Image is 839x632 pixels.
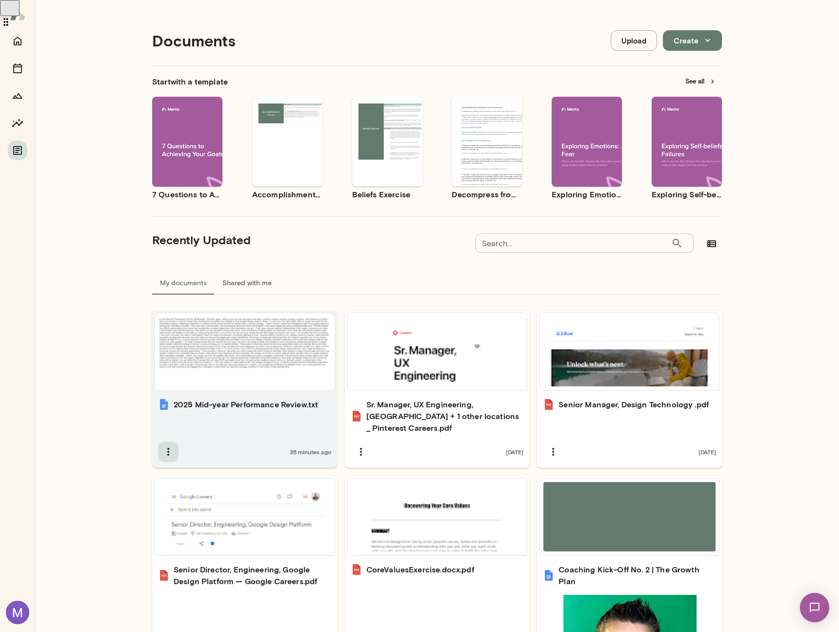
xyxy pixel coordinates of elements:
img: Senior Director, Engineering, Google Design Platform — Google Careers.pdf [158,569,170,581]
button: Home [8,31,27,51]
button: Sessions [8,59,27,78]
h6: Senior Director, Engineering, Google Design Platform — Google Careers.pdf [174,564,331,587]
img: 2025 Mid-year Performance Review.txt [158,399,170,410]
img: Senior Manager, Design Technology .pdf [543,399,555,410]
h6: 2025 Mid-year Performance Review.txt [174,399,318,410]
h6: Senior Manager, Design Technology .pdf [559,399,709,410]
button: Create [663,30,722,51]
button: Documents [8,141,27,160]
div: documents tabs [152,271,722,295]
h6: Coaching Kick-Off No. 2 | The Growth Plan [559,564,716,587]
img: CoreValuesExercise.docx.pdf [351,564,362,575]
h6: Exploring Emotions: Fear [552,189,622,200]
img: Mark Shuster [6,601,29,624]
span: 35 minutes ago [290,448,331,456]
img: Sr. Manager, UX Engineering, San Francisco + 1 other locations _ Pinterest Careers.pdf [351,410,362,422]
h6: Accomplishment Tracker [252,189,322,200]
h6: Sr. Manager, UX Engineering, [GEOGRAPHIC_DATA] + 1 other locations _ Pinterest Careers.pdf [366,399,524,434]
button: My documents [152,271,215,295]
h6: 7 Questions to Achieving Your Goals [152,189,222,200]
button: Shared with me [215,271,280,295]
h4: Documents [152,31,236,50]
button: Upload [611,30,657,51]
h6: Decompress from a Job [452,189,522,200]
button: Growth Plan [8,86,27,105]
span: [DATE] [506,448,523,456]
button: Insights [8,113,27,133]
h6: CoreValuesExercise.docx.pdf [366,564,474,575]
img: Coaching Kick-Off No. 2 | The Growth Plan [543,569,555,581]
h5: Recently Updated [152,232,251,248]
h6: Exploring Self-beliefs: Failures [652,189,722,200]
button: See all [679,74,722,89]
span: [DATE] [699,448,716,456]
h6: Start with a template [152,76,228,87]
h6: Beliefs Exercise [352,189,422,200]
